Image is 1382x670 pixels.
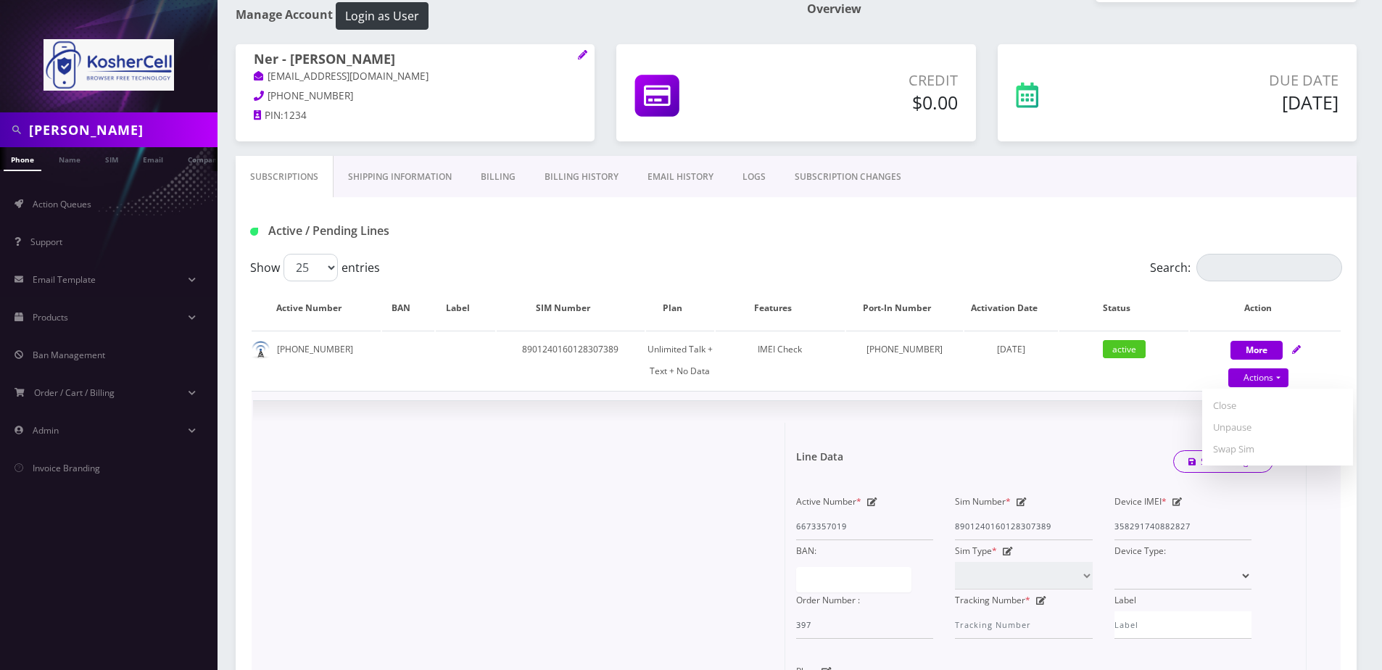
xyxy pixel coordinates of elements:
[33,273,96,286] span: Email Template
[796,451,843,463] h1: Line Data
[497,287,645,329] th: SIM Number: activate to sort column ascending
[796,491,861,513] label: Active Number
[1130,91,1338,113] h5: [DATE]
[1114,540,1166,562] label: Device Type:
[796,611,933,639] input: Order Number
[382,287,434,329] th: BAN: activate to sort column ascending
[716,287,845,329] th: Features: activate to sort column ascending
[997,343,1025,355] span: [DATE]
[728,156,780,198] a: LOGS
[333,7,429,22] a: Login as User
[1150,254,1342,281] label: Search:
[716,339,845,360] div: IMEI Check
[236,2,785,30] h1: Manage Account
[136,147,170,170] a: Email
[530,156,633,198] a: Billing History
[29,116,214,144] input: Search in Company
[646,287,714,329] th: Plan: activate to sort column ascending
[778,70,957,91] p: Credit
[955,540,997,562] label: Sim Type
[1114,513,1251,540] input: IMEI
[252,341,270,359] img: default.png
[1202,389,1353,466] div: Actions
[955,513,1092,540] input: Sim Number
[796,513,933,540] input: Active Number
[846,331,963,389] td: [PHONE_NUMBER]
[1230,341,1283,360] button: More
[250,228,258,236] img: Active / Pending Lines
[796,590,860,611] label: Order Number :
[1228,368,1288,387] a: Actions
[1173,450,1274,473] a: Save Changes
[284,109,307,122] span: 1234
[33,311,68,323] span: Products
[846,287,963,329] th: Port-In Number: activate to sort column ascending
[252,287,381,329] th: Active Number: activate to sort column ascending
[633,156,728,198] a: EMAIL HISTORY
[252,331,381,389] td: [PHONE_NUMBER]
[30,236,62,248] span: Support
[33,349,105,361] span: Ban Management
[796,540,816,562] label: BAN:
[1114,491,1167,513] label: Device IMEI
[436,287,495,329] th: Label: activate to sort column ascending
[250,224,600,238] h1: Active / Pending Lines
[336,2,429,30] button: Login as User
[1173,451,1274,473] button: Save Changes
[1202,416,1353,438] a: Unpause
[1114,590,1136,611] label: Label
[254,51,576,69] h1: Ner - [PERSON_NAME]
[33,198,91,210] span: Action Queues
[4,147,41,171] a: Phone
[250,254,380,281] label: Show entries
[34,386,115,399] span: Order / Cart / Billing
[33,462,100,474] span: Invoice Branding
[254,109,284,123] a: PIN:
[466,156,530,198] a: Billing
[98,147,125,170] a: SIM
[268,89,353,102] span: [PHONE_NUMBER]
[33,424,59,437] span: Admin
[955,590,1030,611] label: Tracking Number
[1059,287,1188,329] th: Status: activate to sort column ascending
[955,611,1092,639] input: Tracking Number
[1196,254,1342,281] input: Search:
[807,2,1357,16] h1: Overview
[1130,70,1338,91] p: Due Date
[780,156,916,198] a: SUBSCRIPTION CHANGES
[1190,287,1341,329] th: Action: activate to sort column ascending
[236,156,334,198] a: Subscriptions
[254,70,429,84] a: [EMAIL_ADDRESS][DOMAIN_NAME]
[964,287,1058,329] th: Activation Date: activate to sort column ascending
[778,91,957,113] h5: $0.00
[646,331,714,389] td: Unlimited Talk + Text + No Data
[497,331,645,389] td: 8901240160128307389
[334,156,466,198] a: Shipping Information
[955,491,1011,513] label: Sim Number
[181,147,229,170] a: Company
[1202,394,1353,416] a: Close
[1114,611,1251,639] input: Label
[51,147,88,170] a: Name
[284,254,338,281] select: Showentries
[1103,340,1146,358] span: active
[44,39,174,91] img: KosherCell
[1202,438,1353,460] a: Swap Sim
